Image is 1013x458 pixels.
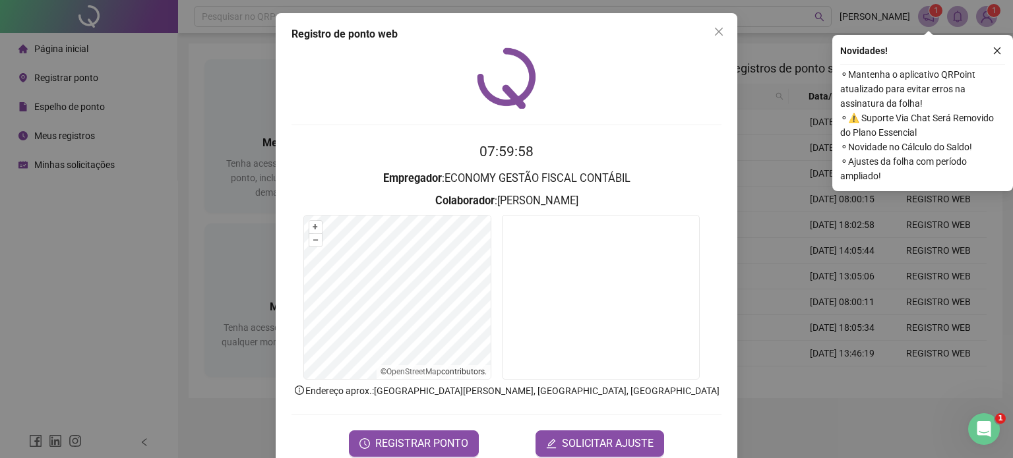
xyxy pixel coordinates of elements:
span: ⚬ ⚠️ Suporte Via Chat Será Removido do Plano Essencial [840,111,1005,140]
li: © contributors. [381,367,487,376]
button: – [309,234,322,246]
button: + [309,221,322,233]
img: QRPoint [477,47,536,109]
button: editSOLICITAR AJUSTE [536,430,664,457]
time: 07:59:58 [479,144,534,159]
div: Registro de ponto web [292,26,721,42]
span: ⚬ Novidade no Cálculo do Saldo! [840,140,1005,154]
button: Close [708,21,729,42]
a: OpenStreetMap [386,367,441,376]
span: 1 [995,413,1006,424]
span: info-circle [293,384,305,396]
h3: : ECONOMY GESTÃO FISCAL CONTÁBIL [292,170,721,187]
iframe: Intercom live chat [968,413,1000,445]
span: ⚬ Mantenha o aplicativo QRPoint atualizado para evitar erros na assinatura da folha! [840,67,1005,111]
h3: : [PERSON_NAME] [292,192,721,210]
button: REGISTRAR PONTO [349,430,479,457]
strong: Empregador [383,172,442,185]
span: Novidades ! [840,43,888,58]
span: REGISTRAR PONTO [375,436,468,451]
span: edit [546,438,557,449]
span: SOLICITAR AJUSTE [562,436,654,451]
span: clock-circle [359,438,370,449]
strong: Colaborador [435,194,495,207]
span: close [714,26,724,37]
p: Endereço aprox. : [GEOGRAPHIC_DATA][PERSON_NAME], [GEOGRAPHIC_DATA], [GEOGRAPHIC_DATA] [292,384,721,398]
span: close [993,46,1002,55]
span: ⚬ Ajustes da folha com período ampliado! [840,154,1005,183]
